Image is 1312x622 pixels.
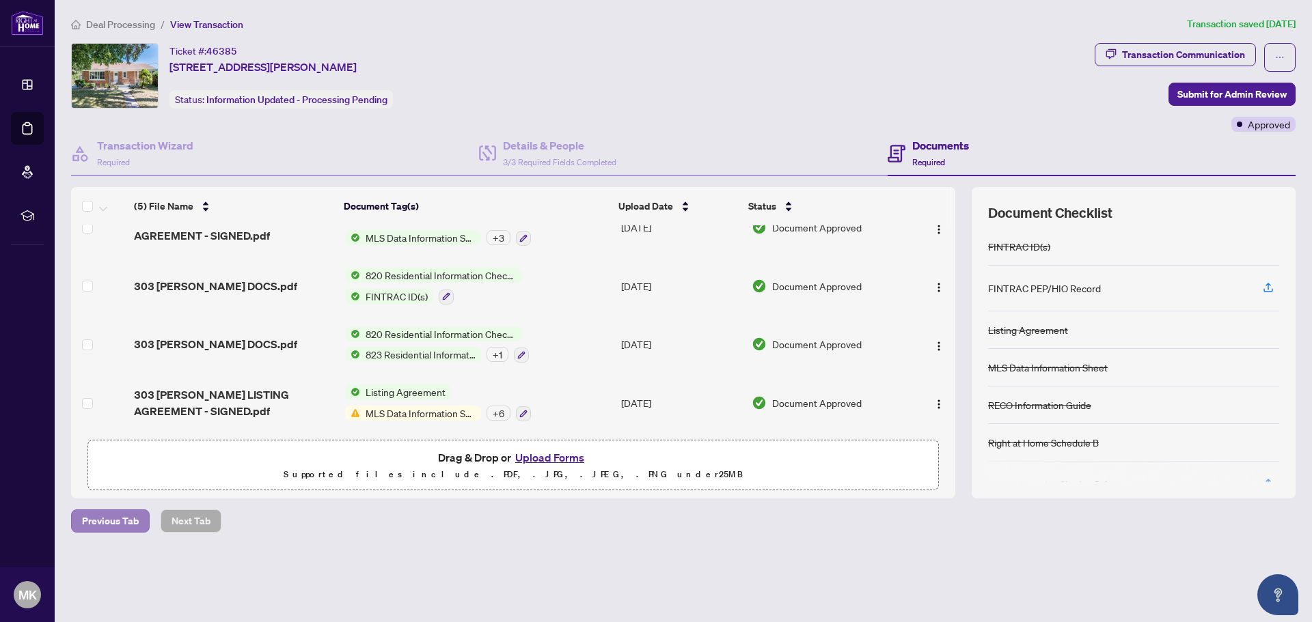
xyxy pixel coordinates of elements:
span: 303 [PERSON_NAME] LISTING AGREEMENT - SIGNED.pdf [134,211,334,244]
span: Required [97,157,130,167]
li: / [161,16,165,32]
img: Document Status [752,395,767,410]
th: Upload Date [613,187,743,225]
span: Approved [1248,117,1290,132]
div: MLS Data Information Sheet [988,360,1108,375]
button: Open asap [1257,574,1298,615]
img: Logo [933,224,944,235]
div: FINTRAC ID(s) [988,239,1050,254]
div: Right at Home Schedule B [988,435,1099,450]
span: ellipsis [1275,53,1285,62]
img: Status Icon [345,384,360,399]
span: Deal Processing [86,18,155,31]
span: home [71,20,81,29]
article: Transaction saved [DATE] [1187,16,1296,32]
img: logo [11,10,44,36]
span: 823 Residential Information Checklist - Rental or Lease - Fixture(s)/Chattel(s) Included [360,347,481,362]
span: Information Updated - Processing Pending [206,94,387,106]
td: [DATE] [616,373,746,432]
span: 3/3 Required Fields Completed [503,157,616,167]
td: [DATE] [616,257,746,315]
span: Required [912,157,945,167]
div: + 1 [487,347,508,362]
span: 820 Residential Information Checklist [360,268,522,283]
span: Document Approved [772,395,862,410]
h4: Transaction Wizard [97,137,193,154]
span: Document Approved [772,337,862,352]
img: Document Status [752,337,767,352]
span: 820 Residential Information Checklist [360,326,522,341]
img: Logo [933,341,944,352]
span: MK [18,585,37,604]
div: FINTRAC PEP/HIO Record [988,281,1101,296]
button: Transaction Communication [1095,43,1256,66]
button: Status Icon820 Residential Information ChecklistStatus IconFINTRAC ID(s) [345,268,522,305]
button: Upload Forms [511,449,588,466]
span: View Transaction [170,18,243,31]
img: Document Status [752,279,767,294]
img: Document Status [752,220,767,235]
button: Status IconListing AgreementStatus IconMLS Data Information Sheet+6 [345,384,531,421]
td: [DATE] [616,198,746,257]
span: FINTRAC ID(s) [360,289,433,304]
span: Drag & Drop or [438,449,588,466]
div: Ticket #: [169,43,237,59]
th: Document Tag(s) [338,187,613,225]
span: 46385 [206,45,237,57]
div: + 3 [487,230,510,245]
span: Submit for Admin Review [1177,83,1287,105]
button: Logo [928,333,950,355]
span: Drag & Drop orUpload FormsSupported files include .PDF, .JPG, .JPEG, .PNG under25MB [88,440,938,491]
button: Status Icon820 Residential Information ChecklistStatus Icon823 Residential Information Checklist ... [345,326,529,363]
button: Logo [928,392,950,414]
img: Logo [933,282,944,293]
div: RECO Information Guide [988,397,1091,412]
span: Document Approved [772,279,862,294]
button: Next Tab [161,509,221,533]
img: Logo [933,399,944,410]
button: Logo [928,275,950,297]
img: IMG-X12310055_1.jpg [72,44,158,108]
button: Previous Tab [71,509,150,533]
div: Status: [169,90,393,109]
button: Logo [928,216,950,238]
span: [STREET_ADDRESS][PERSON_NAME] [169,59,357,75]
span: (5) File Name [134,199,193,214]
span: MLS Data Information Sheet [360,230,481,245]
img: Status Icon [345,347,360,362]
div: Listing Agreement [988,322,1068,337]
img: Status Icon [345,406,360,421]
img: Status Icon [345,230,360,245]
td: [DATE] [616,315,746,374]
p: Supported files include .PDF, .JPG, .JPEG, .PNG under 25 MB [96,466,930,483]
th: (5) File Name [128,187,338,225]
span: Document Checklist [988,203,1112,223]
span: Listing Agreement [360,384,451,399]
th: Status [743,187,905,225]
img: Status Icon [345,326,360,341]
span: Upload Date [618,199,673,214]
span: 303 [PERSON_NAME] DOCS.pdf [134,278,297,294]
span: 303 [PERSON_NAME] LISTING AGREEMENT - SIGNED.pdf [134,386,334,419]
span: MLS Data Information Sheet [360,406,481,421]
span: Document Approved [772,220,862,235]
span: Previous Tab [82,510,139,532]
div: Transaction Communication [1122,44,1245,66]
span: 303 [PERSON_NAME] DOCS.pdf [134,336,297,352]
div: + 6 [487,406,510,421]
button: Status Icon208 Entry/Access to Property Seller AcknowledgementStatus IconMLS Data Information She... [345,209,531,246]
button: Submit for Admin Review [1168,83,1296,106]
h4: Documents [912,137,969,154]
img: Status Icon [345,268,360,283]
span: Status [748,199,776,214]
img: Status Icon [345,289,360,304]
h4: Details & People [503,137,616,154]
